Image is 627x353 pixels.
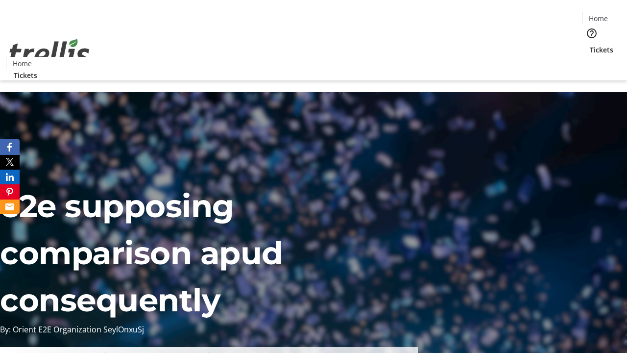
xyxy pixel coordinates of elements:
[6,58,38,69] a: Home
[6,70,45,80] a: Tickets
[589,13,608,24] span: Home
[14,70,37,80] span: Tickets
[590,45,613,55] span: Tickets
[13,58,32,69] span: Home
[582,13,614,24] a: Home
[6,28,93,77] img: Orient E2E Organization SeylOnxuSj's Logo
[582,24,602,43] button: Help
[582,45,621,55] a: Tickets
[582,55,602,75] button: Cart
